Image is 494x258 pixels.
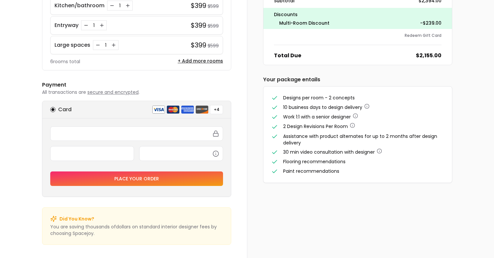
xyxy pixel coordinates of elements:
button: Decrease quantity for Large spaces [95,42,101,48]
iframe: Secure CVC input frame [144,150,219,156]
button: Increase quantity for Large spaces [110,42,117,48]
p: Kitchen/bathroom [55,2,104,10]
button: Place your order [50,171,223,186]
p: 6 rooms total [50,58,80,65]
dt: Multi-Room Discount [279,20,329,26]
h6: Payment [42,81,231,89]
div: 1 [91,22,97,29]
h4: $399 [191,1,206,10]
p: You are saving thousands of dollar s on standard interior designer fees by choosing Spacejoy. [50,223,223,237]
img: visa [152,105,165,114]
p: Discounts [274,11,441,18]
button: Decrease quantity for Entryway [83,22,89,29]
span: Designs per room - 2 concepts [283,94,355,101]
span: 10 business days to design delivery [283,104,362,111]
button: Increase quantity for Kitchen/bathroom [124,2,131,9]
h4: $399 [191,40,206,50]
img: american express [181,105,194,114]
span: 2 Design Revisions Per Room [283,123,348,130]
h6: Your package entails [263,76,452,84]
small: $599 [208,23,219,29]
span: Work 1:1 with a senior designer [283,114,351,120]
img: mastercard [167,105,180,114]
small: $599 [208,3,219,10]
p: Did You Know? [59,216,94,222]
img: discover [195,105,209,114]
button: Decrease quantity for Kitchen/bathroom [109,2,115,9]
h4: $399 [191,21,206,30]
span: Assistance with product alternates for up to 2 months after design delivery [283,133,437,146]
span: Paint recommendations [283,168,339,174]
iframe: Secure expiration date input frame [55,150,130,156]
p: All transactions are . [42,89,231,95]
span: secure and encrypted [87,89,139,95]
button: +4 [210,105,223,114]
p: Entryway [55,21,79,29]
h6: Card [58,106,72,114]
dt: Total Due [274,52,301,60]
dd: -$239.00 [420,20,441,26]
span: 30 min video consultation with designer [283,149,375,155]
dd: $2,155.00 [416,52,441,60]
button: Redeem Gift Card [405,33,441,38]
small: $599 [208,42,219,49]
span: Flooring recommendations [283,158,346,165]
div: 1 [117,2,123,9]
div: 1 [102,42,109,48]
button: + Add more rooms [178,58,223,64]
p: Large spaces [55,41,90,49]
iframe: Secure card number input frame [55,131,219,137]
button: Increase quantity for Entryway [99,22,105,29]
